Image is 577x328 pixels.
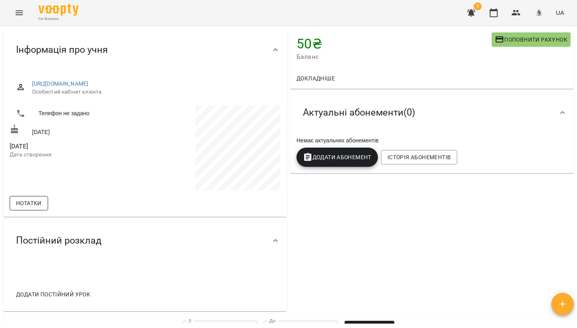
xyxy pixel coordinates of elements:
[495,35,567,44] span: Поповнити рахунок
[297,148,378,167] button: Додати Абонемент
[553,5,567,20] button: UA
[16,234,101,247] span: Постійний розклад
[492,32,571,47] button: Поповнити рахунок
[297,52,492,62] span: Баланс
[387,152,451,162] span: Історія абонементів
[533,7,545,18] img: 8c829e5ebed639b137191ac75f1a07db.png
[38,4,79,16] img: Voopty Logo
[381,150,457,164] button: Історія абонементів
[8,123,145,138] div: [DATE]
[3,220,287,261] div: Постійний розклад
[16,44,108,56] span: Інформація про учня
[303,152,371,162] span: Додати Абонемент
[10,196,48,210] button: Нотатки
[32,88,274,96] span: Особистий кабінет клієнта
[3,29,287,70] div: Інформація про учня
[16,198,42,208] span: Нотатки
[290,92,574,133] div: Актуальні абонементи(0)
[32,80,89,87] a: [URL][DOMAIN_NAME]
[10,151,143,159] p: Дата створення
[16,290,90,299] span: Додати постійний урок
[295,135,569,146] div: Немає актуальних абонементів
[38,16,79,22] span: For Business
[297,36,492,52] h4: 50 ₴
[10,106,143,122] li: Телефон не задано
[13,287,93,302] button: Додати постійний урок
[10,142,143,151] span: [DATE]
[293,71,338,86] button: Докладніше
[303,106,415,119] span: Актуальні абонементи ( 0 )
[556,8,564,17] span: UA
[10,3,29,22] button: Menu
[474,2,482,10] span: 9
[297,74,335,83] span: Докладніше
